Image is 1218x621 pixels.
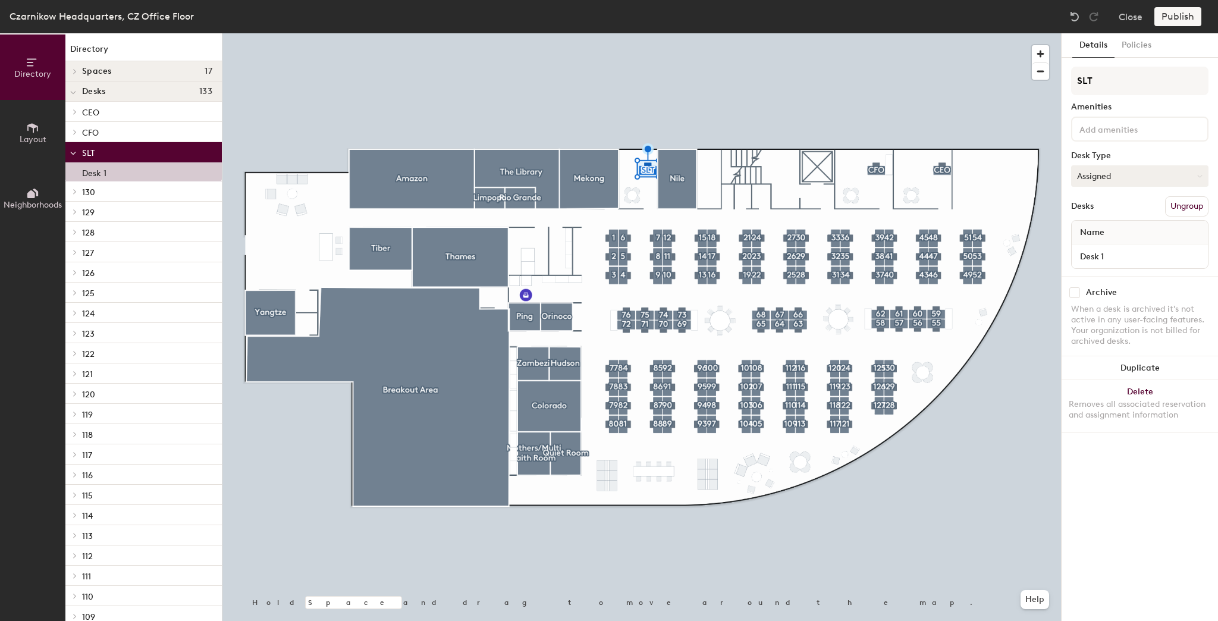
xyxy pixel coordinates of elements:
[82,67,112,76] span: Spaces
[65,43,222,61] h1: Directory
[1077,121,1184,136] input: Add amenities
[82,531,93,541] span: 113
[82,511,93,521] span: 114
[82,268,95,278] span: 126
[4,200,62,210] span: Neighborhoods
[82,410,93,420] span: 119
[1071,151,1208,161] div: Desk Type
[1086,288,1117,297] div: Archive
[199,87,212,96] span: 133
[82,208,95,218] span: 129
[1071,304,1208,347] div: When a desk is archived it's not active in any user-facing features. Your organization is not bil...
[82,148,95,158] span: SLT
[1062,356,1218,380] button: Duplicate
[82,248,94,258] span: 127
[1074,248,1206,265] input: Unnamed desk
[1071,202,1094,211] div: Desks
[82,369,93,379] span: 121
[82,187,95,197] span: 130
[1088,11,1100,23] img: Redo
[82,329,95,339] span: 123
[82,165,106,178] p: Desk 1
[82,491,93,501] span: 115
[20,134,46,145] span: Layout
[205,67,212,76] span: 17
[1071,102,1208,112] div: Amenities
[1165,196,1208,217] button: Ungroup
[82,551,93,562] span: 112
[82,349,95,359] span: 122
[82,430,93,440] span: 118
[1071,165,1208,187] button: Assigned
[1069,11,1081,23] img: Undo
[82,128,99,138] span: CFO
[10,9,194,24] div: Czarnikow Headquarters, CZ Office Floor
[1069,399,1211,421] div: Removes all associated reservation and assignment information
[1072,33,1115,58] button: Details
[82,309,95,319] span: 124
[1074,222,1110,243] span: Name
[82,228,95,238] span: 128
[1062,380,1218,432] button: DeleteRemoves all associated reservation and assignment information
[82,450,92,460] span: 117
[82,471,93,481] span: 116
[82,572,91,582] span: 111
[1119,7,1142,26] button: Close
[1021,590,1049,609] button: Help
[82,87,105,96] span: Desks
[82,108,99,118] span: CEO
[82,390,95,400] span: 120
[14,69,51,79] span: Directory
[82,592,93,602] span: 110
[82,288,95,299] span: 125
[1115,33,1159,58] button: Policies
